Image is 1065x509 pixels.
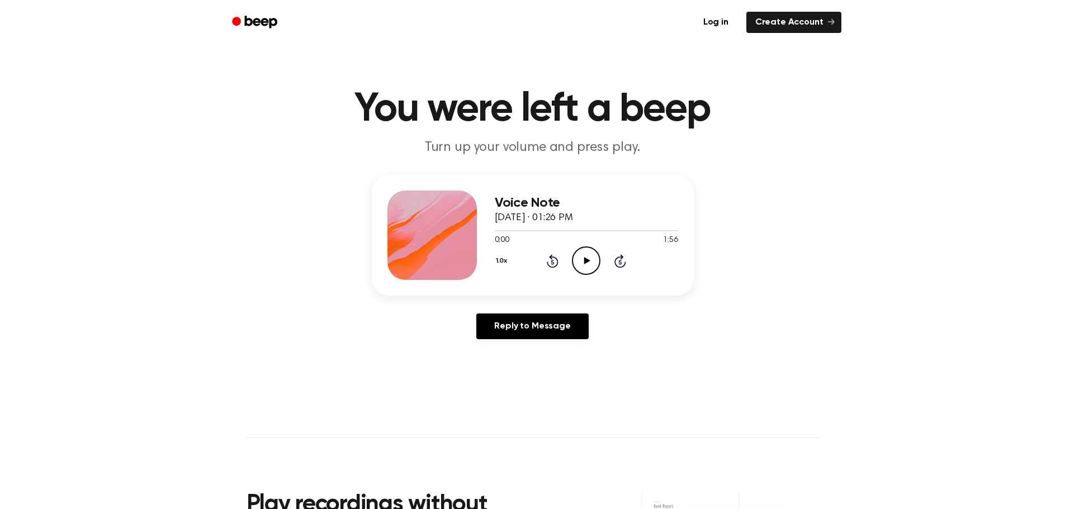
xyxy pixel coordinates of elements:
span: [DATE] · 01:26 PM [495,213,573,223]
h1: You were left a beep [247,89,819,130]
a: Log in [692,9,740,35]
span: 0:00 [495,235,509,246]
a: Beep [224,12,287,34]
p: Turn up your volume and press play. [318,139,747,157]
a: Reply to Message [476,313,588,339]
a: Create Account [746,12,841,33]
button: 1.0x [495,251,512,270]
span: 1:56 [663,235,678,246]
h3: Voice Note [495,196,678,211]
